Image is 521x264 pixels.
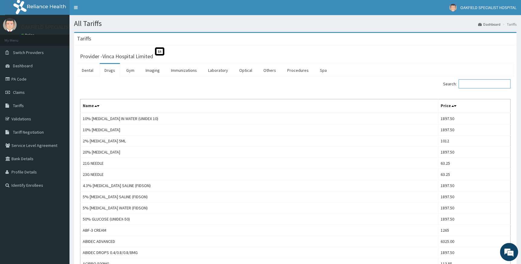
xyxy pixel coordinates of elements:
img: User Image [449,4,457,11]
a: Online [21,33,36,37]
td: 1897.50 [438,124,510,135]
span: Claims [13,90,25,95]
td: 1897.50 [438,214,510,225]
div: Minimize live chat window [99,3,114,17]
p: OAKFIELD SPECIALIST HOSPITAL [21,24,97,30]
td: 4.3% [MEDICAL_DATA] SALINE (FIDSON) [80,180,438,191]
span: Switch Providers [13,50,44,55]
td: 10% [MEDICAL_DATA] IN WATER (UNIDEX 10) [80,113,438,124]
li: Tariffs [501,22,516,27]
span: Tariffs [13,103,24,108]
td: 63.25 [438,158,510,169]
img: d_794563401_company_1708531726252_794563401 [11,30,24,45]
th: Price [438,99,510,113]
div: Chat with us now [31,34,101,42]
td: 5% [MEDICAL_DATA] WATER (FIDSON) [80,202,438,214]
span: We're online! [35,76,83,137]
td: 5% [MEDICAL_DATA] SALINE (FIDSON) [80,191,438,202]
a: Drugs [100,64,120,77]
td: 20% [MEDICAL_DATA] [80,147,438,158]
h3: Tariffs [77,36,91,41]
textarea: Type your message and hit 'Enter' [3,165,115,186]
input: Search: [458,79,510,88]
label: Search: [443,79,510,88]
img: User Image [3,18,17,32]
h3: Provider - Vinca Hospital Limited [80,54,153,59]
td: ABIDEC DROPS 0.4/0.8/0.8/8MG [80,247,438,258]
a: Others [259,64,281,77]
td: 1265 [438,225,510,236]
td: 1012 [438,135,510,147]
a: Gym [121,64,139,77]
td: 1897.50 [438,191,510,202]
span: Dashboard [13,63,33,68]
a: Spa [315,64,332,77]
td: 21G NEEDLE [80,158,438,169]
td: 1897.50 [438,113,510,124]
span: OAKFIELD SPECIALIST HOSPITAL [460,5,516,10]
td: ABIDEC ADVANCED [80,236,438,247]
td: 6325.00 [438,236,510,247]
td: 63.25 [438,169,510,180]
a: Laboratory [203,64,233,77]
td: 23G NEEDLE [80,169,438,180]
a: Dental [77,64,98,77]
a: Procedures [282,64,314,77]
a: Imaging [141,64,165,77]
a: Immunizations [166,64,202,77]
td: 2% [MEDICAL_DATA] 5ML [80,135,438,147]
td: 1897.50 [438,147,510,158]
td: 1897.50 [438,202,510,214]
td: 10% [MEDICAL_DATA] [80,124,438,135]
h1: All Tariffs [74,20,516,27]
a: Dashboard [478,22,500,27]
a: Optical [234,64,257,77]
span: St [155,47,164,56]
td: 1897.50 [438,180,510,191]
span: Tariff Negotiation [13,129,44,135]
td: 50% GLUCOSE (UNIDEX-50) [80,214,438,225]
th: Name [80,99,438,113]
td: 1897.50 [438,247,510,258]
td: ABF-3 CREAM [80,225,438,236]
